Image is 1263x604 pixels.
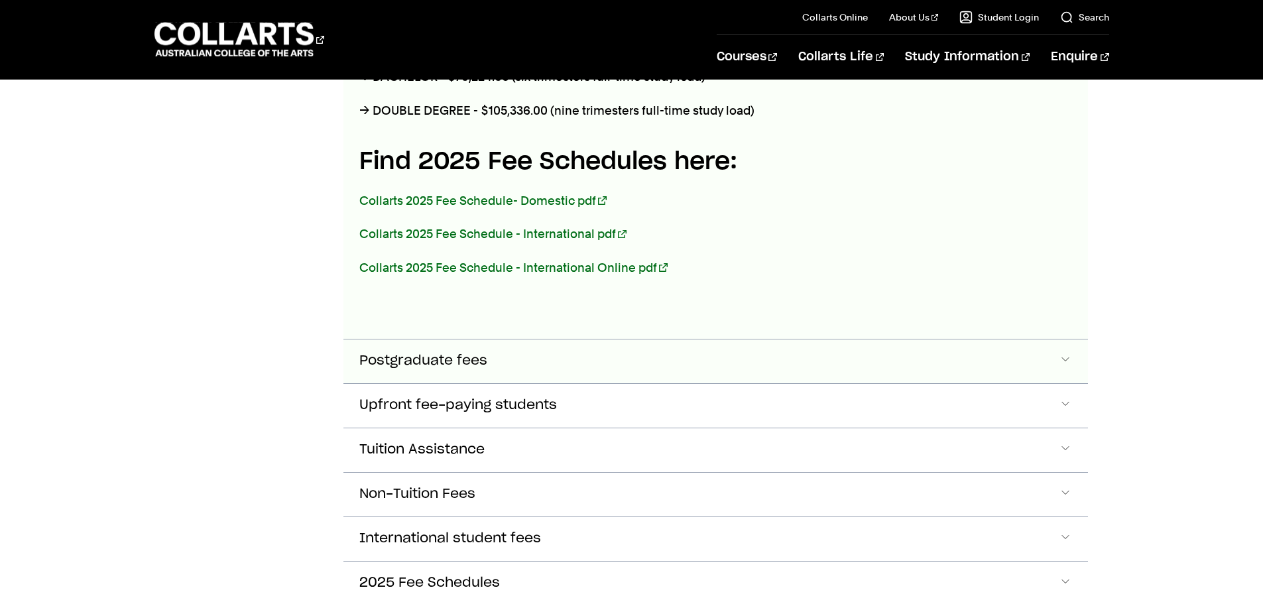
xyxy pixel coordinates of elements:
a: Collarts 2025 Fee Schedule- Domestic pdf [359,194,607,208]
button: Tuition Assistance [343,428,1088,472]
a: Collarts 2025 Fee Schedule - International pdf [359,227,627,241]
a: Search [1060,11,1109,24]
button: Upfront fee-paying students [343,384,1088,428]
h4: Find 2025 Fee Schedules here: [359,144,851,180]
span: 2025 Fee Schedules [359,575,500,591]
a: About Us [889,11,938,24]
span: Postgraduate fees [359,353,487,369]
a: Collarts Life [798,35,884,79]
a: Student Login [959,11,1039,24]
p: → DOUBLE DEGREE - $105,336.00 (nine trimesters full-time study load) [359,101,851,120]
a: Collarts Online [802,11,868,24]
span: Non-Tuition Fees [359,487,475,502]
a: Courses [717,35,777,79]
button: Postgraduate fees [343,339,1088,383]
span: International student fees [359,531,541,546]
a: Enquire [1051,35,1109,79]
a: Collarts 2025 Fee Schedule - International Online pdf [359,261,668,274]
span: Upfront fee-paying students [359,398,557,413]
div: Go to homepage [154,21,324,58]
a: Study Information [905,35,1030,79]
button: Non-Tuition Fees [343,473,1088,516]
button: International student fees [343,517,1088,561]
span: Tuition Assistance [359,442,485,457]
